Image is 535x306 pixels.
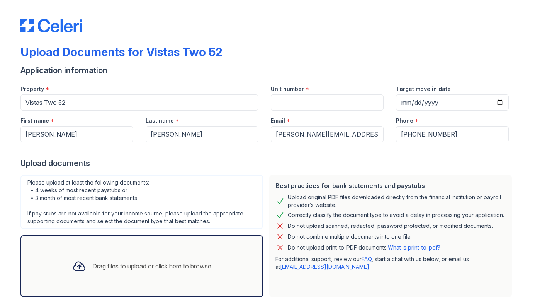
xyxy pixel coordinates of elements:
label: First name [20,117,49,125]
div: Correctly classify the document type to avoid a delay in processing your application. [288,210,504,220]
div: Do not upload scanned, redacted, password protected, or modified documents. [288,221,493,231]
img: CE_Logo_Blue-a8612792a0a2168367f1c8372b55b34899dd931a85d93a1a3d3e32e68fde9ad4.png [20,19,82,32]
div: Upload documents [20,158,515,169]
p: Do not upload print-to-PDF documents. [288,244,440,251]
div: Do not combine multiple documents into one file. [288,232,412,241]
label: Last name [146,117,174,125]
label: Email [271,117,285,125]
label: Phone [396,117,413,125]
div: Application information [20,65,515,76]
a: What is print-to-pdf? [388,244,440,251]
div: Upload original PDF files downloaded directly from the financial institution or payroll provider’... [288,193,506,209]
div: Best practices for bank statements and paystubs [275,181,506,190]
label: Unit number [271,85,304,93]
a: [EMAIL_ADDRESS][DOMAIN_NAME] [280,263,369,270]
div: Please upload at least the following documents: • 4 weeks of most recent paystubs or • 3 month of... [20,175,263,229]
div: Upload Documents for Vistas Two 52 [20,45,222,59]
a: FAQ [362,256,372,262]
label: Target move in date [396,85,451,93]
div: Drag files to upload or click here to browse [92,262,211,271]
p: For additional support, review our , start a chat with us below, or email us at [275,255,506,271]
label: Property [20,85,44,93]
